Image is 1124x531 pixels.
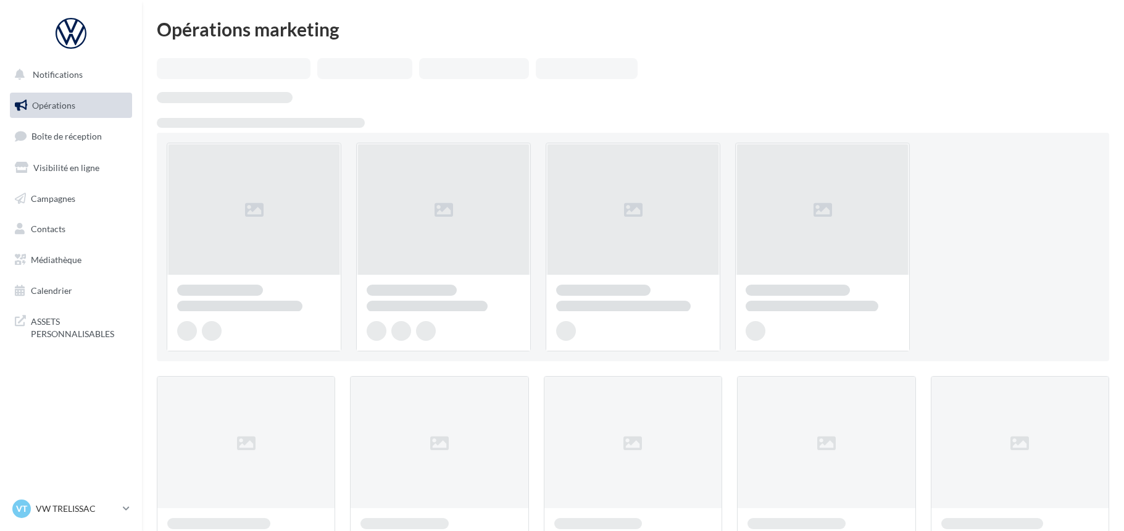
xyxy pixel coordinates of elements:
[31,193,75,203] span: Campagnes
[16,503,27,515] span: VT
[10,497,132,521] a: VT VW TRELISSAC
[31,285,72,296] span: Calendrier
[7,216,135,242] a: Contacts
[31,254,81,265] span: Médiathèque
[33,162,99,173] span: Visibilité en ligne
[7,186,135,212] a: Campagnes
[33,69,83,80] span: Notifications
[36,503,118,515] p: VW TRELISSAC
[31,224,65,234] span: Contacts
[7,247,135,273] a: Médiathèque
[32,100,75,111] span: Opérations
[7,155,135,181] a: Visibilité en ligne
[7,308,135,345] a: ASSETS PERSONNALISABLES
[31,131,102,141] span: Boîte de réception
[7,278,135,304] a: Calendrier
[7,62,130,88] button: Notifications
[7,93,135,119] a: Opérations
[7,123,135,149] a: Boîte de réception
[157,20,1109,38] div: Opérations marketing
[31,313,127,340] span: ASSETS PERSONNALISABLES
